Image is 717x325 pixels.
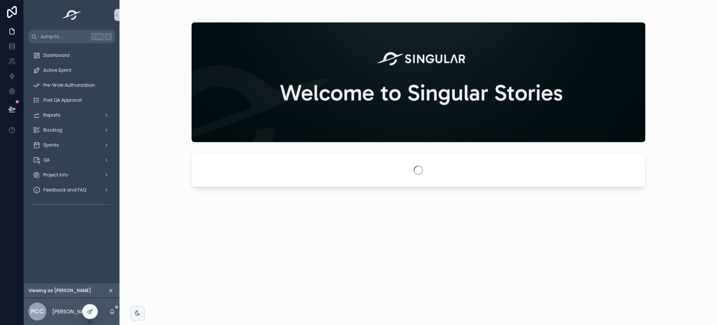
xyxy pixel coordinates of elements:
span: Viewing as [PERSON_NAME] [28,288,91,294]
a: Project Info [28,168,115,182]
span: Jump to... [40,34,88,40]
img: App logo [60,9,84,21]
p: [PERSON_NAME] [52,308,93,315]
span: Active Sprint [43,67,71,73]
span: PCC [31,307,44,316]
span: Ctrl [91,33,104,40]
a: Sprints [28,138,115,152]
a: Feedback and FAQ [28,183,115,197]
a: Dashboard [28,49,115,62]
a: Reports [28,108,115,122]
span: Sprints [43,142,59,148]
a: Active Sprint [28,64,115,77]
span: Dashboard [43,52,69,58]
span: QA [43,157,50,163]
a: QA [28,153,115,167]
span: Post QA Approval [43,97,82,103]
span: Reports [43,112,60,118]
div: scrollable content [24,43,119,220]
span: Project Info [43,172,68,178]
a: Backlog [28,123,115,137]
button: Jump to...CtrlK [28,30,115,43]
span: Feedback and FAQ [43,187,86,193]
span: Pre-Work Authorization [43,82,95,88]
a: Pre-Work Authorization [28,79,115,92]
span: K [105,34,111,40]
span: Backlog [43,127,62,133]
a: Post QA Approval [28,93,115,107]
